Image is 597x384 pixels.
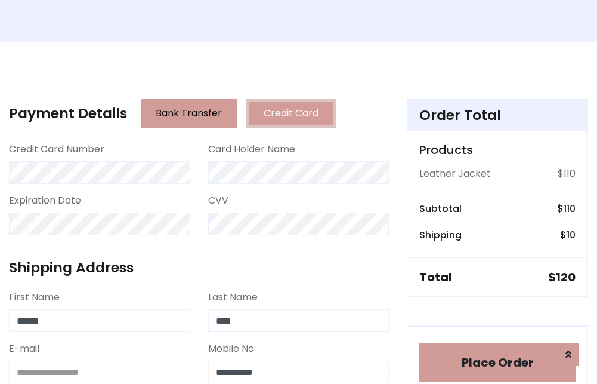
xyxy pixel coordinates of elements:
[419,167,491,181] p: Leather Jacket
[9,142,104,156] label: Credit Card Number
[208,142,295,156] label: Card Holder Name
[419,107,576,124] h4: Order Total
[558,167,576,181] p: $110
[560,229,576,241] h6: $
[9,193,81,208] label: Expiration Date
[419,270,452,284] h5: Total
[419,203,462,214] h6: Subtotal
[208,342,254,356] label: Mobile No
[9,259,389,276] h4: Shipping Address
[556,269,576,285] span: 120
[9,105,127,122] h4: Payment Details
[557,203,576,214] h6: $
[419,343,576,382] button: Place Order
[564,202,576,216] span: 110
[246,99,336,128] button: Credit Card
[208,290,258,305] label: Last Name
[419,143,576,157] h5: Products
[141,99,237,128] button: Bank Transfer
[208,193,228,208] label: CVV
[548,270,576,284] h5: $
[9,290,60,305] label: First Name
[567,228,576,242] span: 10
[9,342,39,356] label: E-mail
[419,229,462,241] h6: Shipping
